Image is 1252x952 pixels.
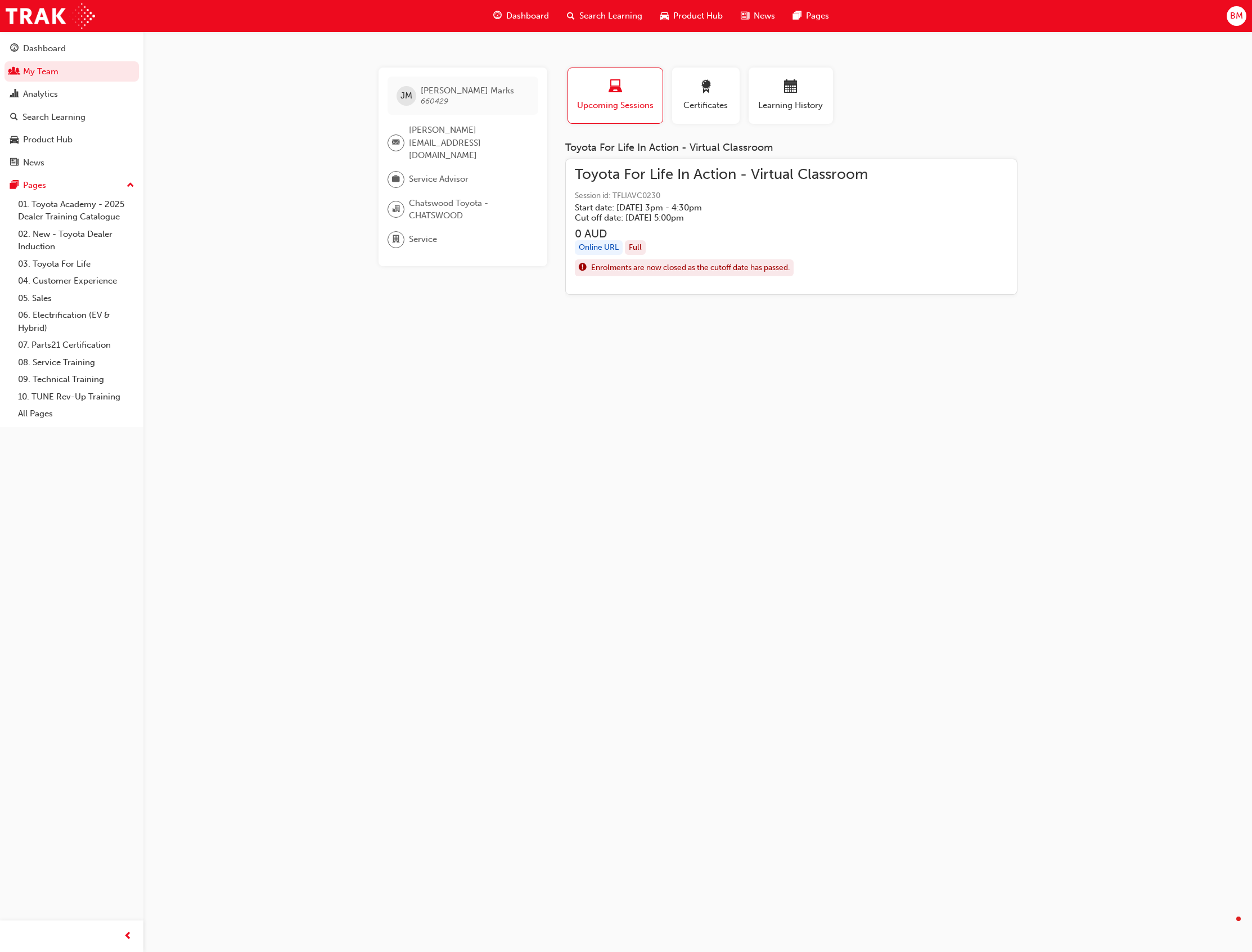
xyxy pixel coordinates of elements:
[23,179,46,192] div: Pages
[13,388,139,406] a: 10. TUNE Rev-Up Training
[13,290,139,307] a: 05. Sales
[23,156,44,169] div: News
[124,929,132,944] span: prev-icon
[558,5,651,28] a: search-iconSearch Learning
[23,42,66,55] div: Dashboard
[673,10,723,23] span: Product Hub
[392,232,400,247] span: department-icon
[651,5,732,28] a: car-iconProduct Hub
[10,44,19,54] span: guage-icon
[13,255,139,273] a: 03. Toyota For Life
[784,80,798,95] span: calendar-icon
[568,68,663,124] button: Upcoming Sessions
[1214,914,1241,941] iframe: Intercom live chat
[754,10,775,23] span: News
[13,354,139,371] a: 08. Service Training
[784,5,838,28] a: pages-iconPages
[1230,10,1243,23] span: BM
[793,9,801,23] span: pages-icon
[4,175,139,196] button: Pages
[13,196,139,226] a: 01. Toyota Academy - 2025 Dealer Training Catalogue
[699,80,713,95] span: award-icon
[421,86,514,96] span: [PERSON_NAME] Marks
[493,9,502,23] span: guage-icon
[13,336,139,354] a: 07. Parts21 Certification
[732,5,784,28] a: news-iconNews
[392,202,400,217] span: organisation-icon
[13,272,139,290] a: 04. Customer Experience
[575,213,850,223] h5: Cut off date: [DATE] 5:00pm
[579,10,642,23] span: Search Learning
[625,240,646,255] div: Full
[13,226,139,255] a: 02. New - Toyota Dealer Induction
[757,99,825,112] span: Learning History
[4,84,139,105] a: Analytics
[13,405,139,423] a: All Pages
[400,89,412,102] span: JM
[409,233,437,246] span: Service
[23,88,58,101] div: Analytics
[806,10,829,23] span: Pages
[749,68,833,124] button: Learning History
[421,96,448,106] span: 660429
[10,89,19,100] span: chart-icon
[4,152,139,173] a: News
[575,227,868,240] h3: 0 AUD
[10,181,19,191] span: pages-icon
[22,111,85,124] div: Search Learning
[10,158,19,168] span: news-icon
[591,262,790,275] span: Enrolments are now closed as the cutoff date has passed.
[575,203,850,213] h5: Start date: [DATE] 3pm - 4:30pm
[741,9,749,23] span: news-icon
[565,142,1017,154] div: Toyota For Life In Action - Virtual Classroom
[579,261,587,275] span: exclaim-icon
[575,240,623,255] div: Online URL
[10,135,19,145] span: car-icon
[1227,6,1246,26] button: BM
[409,173,469,186] span: Service Advisor
[4,129,139,150] a: Product Hub
[23,133,73,146] div: Product Hub
[409,197,529,222] span: Chatswood Toyota - CHATSWOOD
[681,99,731,112] span: Certificates
[13,307,139,336] a: 06. Electrification (EV & Hybrid)
[4,107,139,128] a: Search Learning
[577,99,654,112] span: Upcoming Sessions
[4,36,139,175] button: DashboardMy TeamAnalyticsSearch LearningProduct HubNews
[4,38,139,59] a: Dashboard
[127,178,134,193] span: up-icon
[484,5,558,28] a: guage-iconDashboard
[13,371,139,388] a: 09. Technical Training
[392,172,400,187] span: briefcase-icon
[575,168,868,181] span: Toyota For Life In Action - Virtual Classroom
[567,9,575,23] span: search-icon
[10,113,18,123] span: search-icon
[4,61,139,82] a: My Team
[575,168,1008,285] a: Toyota For Life In Action - Virtual ClassroomSession id: TFLIAVC0230Start date: [DATE] 3pm - 4:30...
[672,68,740,124] button: Certificates
[609,80,622,95] span: laptop-icon
[392,136,400,150] span: email-icon
[575,190,868,203] span: Session id: TFLIAVC0230
[506,10,549,23] span: Dashboard
[6,3,95,29] img: Trak
[409,124,529,162] span: [PERSON_NAME][EMAIL_ADDRESS][DOMAIN_NAME]
[660,9,669,23] span: car-icon
[10,67,19,77] span: people-icon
